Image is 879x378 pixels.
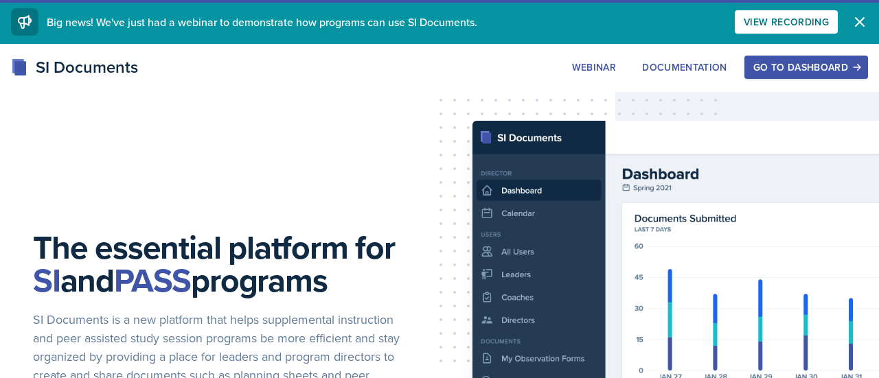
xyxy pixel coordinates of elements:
div: Go to Dashboard [753,62,859,73]
button: Documentation [633,56,736,79]
div: SI Documents [11,55,138,80]
div: View Recording [744,16,829,27]
div: Webinar [572,62,616,73]
button: View Recording [735,10,838,34]
span: Big news! We've just had a webinar to demonstrate how programs can use SI Documents. [47,14,477,29]
div: Documentation [642,62,727,73]
button: Webinar [563,56,625,79]
button: Go to Dashboard [744,56,868,79]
